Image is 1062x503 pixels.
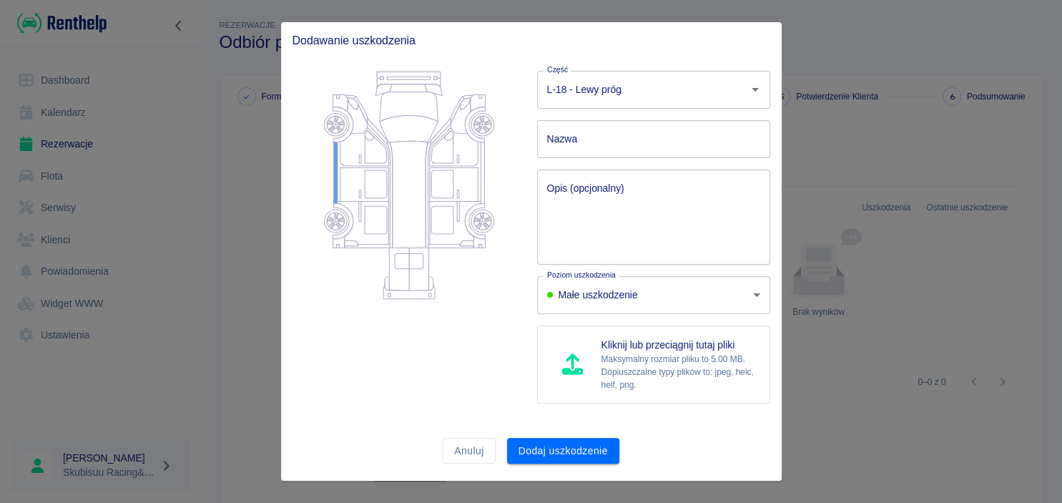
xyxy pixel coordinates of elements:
p: Maksymalny rozmiar pliku to 5.00 MB. [601,353,758,366]
p: Dopiuszczalne typy plików to: jpeg, heic, heif, png. [601,366,758,391]
span: Dodawanie uszkodzenia [292,34,770,48]
div: Małe uszkodzenie [547,288,747,302]
label: Część [547,64,568,75]
button: Anuluj [443,438,495,464]
button: Otwórz [745,79,765,99]
button: Dodaj uszkodzenie [507,438,619,464]
label: Poziom uszkodzenia [547,270,616,280]
p: Kliknij lub przeciągnij tutaj pliki [601,338,758,353]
